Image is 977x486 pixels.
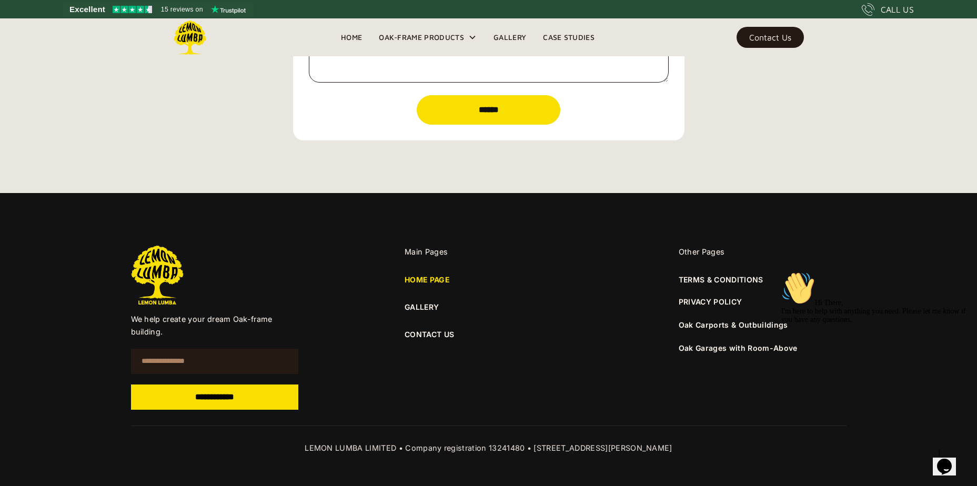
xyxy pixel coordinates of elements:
[131,349,299,410] form: Email Form
[862,3,914,16] a: CALL US
[679,246,847,258] div: Other Pages
[63,2,253,17] a: See Lemon Lumba reviews on Trustpilot
[333,29,370,45] a: Home
[405,329,572,340] a: CONTACT US
[933,444,966,475] iframe: chat widget
[679,296,742,308] a: PRIVACY POLICY
[161,3,203,16] span: 15 reviews on
[679,274,763,286] a: TERMS & CONDITIONS
[69,3,105,16] span: Excellent
[679,320,788,329] a: Oak Carports & Outbuildings
[777,267,966,439] iframe: chat widget
[405,301,572,313] a: GALLERY
[485,29,535,45] a: Gallery
[131,442,847,454] div: LEMON LUMBA LIMITED • Company registration 13241480 • [STREET_ADDRESS][PERSON_NAME]
[679,343,798,352] a: Oak Garages with Room-Above
[211,5,246,14] img: Trustpilot logo
[379,31,464,44] div: Oak-Frame Products
[749,34,791,41] div: Contact Us
[4,4,194,57] div: 👋Hi There,I'm here to help with anything you need. Please let me know if you have any questions.
[405,246,572,258] div: Main Pages
[4,32,189,56] span: Hi There, I'm here to help with anything you need. Please let me know if you have any questions.
[113,6,152,13] img: Trustpilot 4.5 stars
[737,27,804,48] a: Contact Us
[881,3,914,16] div: CALL US
[535,29,603,45] a: Case Studies
[405,274,450,286] a: HOME PAGE
[131,313,299,338] p: We help create your dream Oak-frame building.
[4,4,38,38] img: :wave:
[370,18,485,56] div: Oak-Frame Products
